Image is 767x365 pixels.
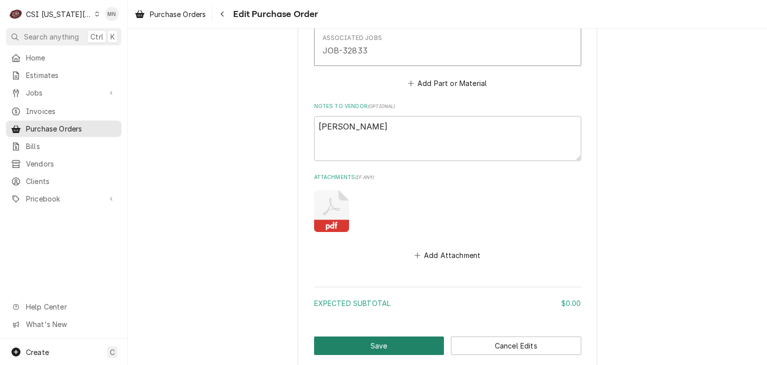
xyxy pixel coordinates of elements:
span: Search anything [24,31,79,42]
div: Notes to Vendor [314,102,581,161]
span: Vendors [26,158,116,169]
span: Bills [26,141,116,151]
div: Melissa Nehls's Avatar [105,7,119,21]
textarea: [PERSON_NAME] [314,116,581,161]
a: Purchase Orders [6,120,121,137]
button: Cancel Edits [451,336,581,355]
div: Button Group [314,336,581,355]
span: Ctrl [90,31,103,42]
div: Amount Summary [314,283,581,315]
div: Expected Subtotal [314,298,581,308]
a: Bills [6,138,121,154]
span: C [110,347,115,357]
label: Notes to Vendor [314,102,581,110]
a: Go to What's New [6,316,121,332]
span: Clients [26,176,116,186]
a: Estimates [6,67,121,83]
span: Pricebook [26,193,101,204]
a: Purchase Orders [131,6,210,22]
div: Associated Jobs [323,33,382,42]
span: Invoices [26,106,116,116]
div: CSI Kansas City's Avatar [9,7,23,21]
span: Create [26,348,49,356]
div: JOB-32833 [323,44,368,56]
span: Purchase Orders [150,9,206,19]
button: Save [314,336,444,355]
button: Add Part or Material [406,76,488,90]
a: Vendors [6,155,121,172]
label: Attachments [314,173,581,181]
span: ( if any ) [355,174,374,180]
div: $0.00 [561,298,581,308]
a: Home [6,49,121,66]
span: ( optional ) [368,103,395,109]
a: Go to Pricebook [6,190,121,207]
a: Clients [6,173,121,189]
span: Expected Subtotal [314,299,391,307]
span: Purchase Orders [26,123,116,134]
span: What's New [26,319,115,329]
a: Go to Help Center [6,298,121,315]
div: C [9,7,23,21]
div: MN [105,7,119,21]
button: pdf [314,190,349,232]
span: Edit Purchase Order [230,7,318,21]
span: Help Center [26,301,115,312]
span: Jobs [26,87,101,98]
span: Home [26,52,116,63]
a: Invoices [6,103,121,119]
div: Button Group Row [314,336,581,355]
button: Search anythingCtrlK [6,28,121,45]
button: Navigate back [214,6,230,22]
div: CSI [US_STATE][GEOGRAPHIC_DATA] [26,9,92,19]
a: Go to Jobs [6,84,121,101]
div: Attachments [314,173,581,262]
button: Add Attachment [412,248,482,262]
span: Estimates [26,70,116,80]
span: K [110,31,115,42]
